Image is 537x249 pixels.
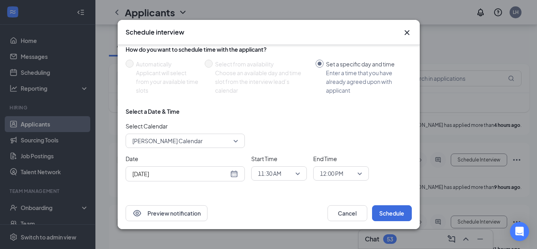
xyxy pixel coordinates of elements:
span: Start Time [251,154,307,163]
span: [PERSON_NAME] Calendar [132,135,203,147]
span: 12:00 PM [320,167,343,179]
div: Open Intercom Messenger [510,222,529,241]
button: Schedule [372,205,412,221]
h3: Schedule interview [126,28,184,37]
div: Applicant will select from your available time slots [136,68,198,95]
span: Date [126,154,245,163]
div: Automatically [136,60,198,68]
button: Close [402,28,412,37]
div: How do you want to schedule time with the applicant? [126,45,412,53]
span: 11:30 AM [258,167,281,179]
div: Enter a time that you have already agreed upon with applicant [326,68,405,95]
input: Aug 26, 2025 [132,169,229,178]
div: Select from availability [215,60,309,68]
div: Select a Date & Time [126,107,180,115]
svg: Cross [402,28,412,37]
div: Choose an available day and time slot from the interview lead’s calendar [215,68,309,95]
button: Cancel [328,205,367,221]
span: Select Calendar [126,122,245,130]
button: EyePreview notification [126,205,207,221]
span: End Time [313,154,369,163]
div: Set a specific day and time [326,60,405,68]
svg: Eye [132,208,142,218]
